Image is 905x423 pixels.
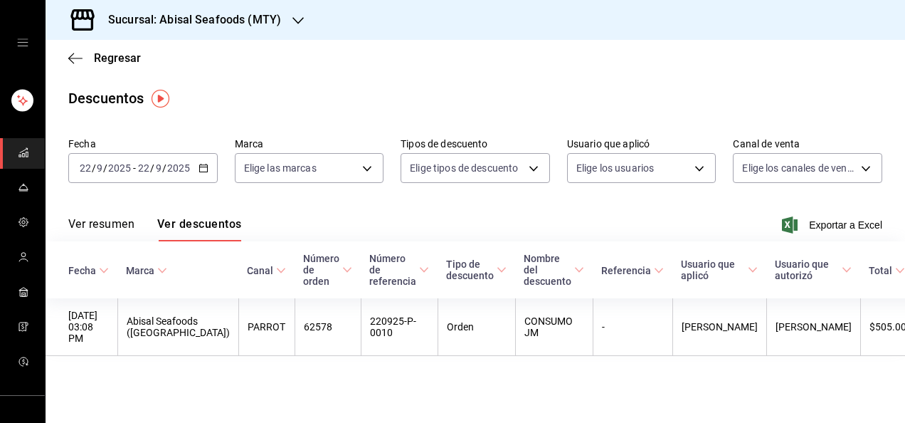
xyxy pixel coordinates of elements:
th: Orden [438,298,515,356]
label: Marca [235,139,384,149]
span: Total [869,265,905,276]
div: Descuentos [68,88,144,109]
span: Usuario que aplicó [681,258,758,281]
div: navigation tabs [68,217,241,241]
span: Elige los usuarios [576,161,654,175]
th: [PERSON_NAME] [672,298,766,356]
th: PARROT [238,298,295,356]
span: Número de referencia [369,253,429,287]
th: 220925-P-0010 [361,298,438,356]
th: - [593,298,672,356]
label: Usuario que aplicó [567,139,716,149]
h3: Sucursal: Abisal Seafoods (MTY) [97,11,281,28]
th: [PERSON_NAME] [766,298,860,356]
span: Tipo de descuento [446,258,507,281]
span: / [162,162,166,174]
span: Elige tipos de descuento [410,161,518,175]
span: Regresar [94,51,141,65]
button: Regresar [68,51,141,65]
span: Referencia [601,265,664,276]
label: Canal de venta [733,139,882,149]
span: / [150,162,154,174]
img: Tooltip marker [152,90,169,108]
button: Ver descuentos [157,217,241,241]
span: Usuario que autorizó [775,258,852,281]
label: Tipos de descuento [401,139,550,149]
label: Fecha [68,139,218,149]
span: Canal [247,265,286,276]
span: Elige los canales de venta [742,161,856,175]
span: Elige las marcas [244,161,317,175]
button: Exportar a Excel [785,216,882,234]
th: Abisal Seafoods ([GEOGRAPHIC_DATA]) [117,298,238,356]
input: ---- [166,162,191,174]
span: Fecha [68,265,109,276]
span: / [103,162,107,174]
input: -- [96,162,103,174]
button: open drawer [17,37,28,48]
th: CONSUMO JM [515,298,593,356]
input: -- [155,162,162,174]
span: Nombre del descuento [524,253,584,287]
span: Marca [126,265,167,276]
input: -- [137,162,150,174]
input: ---- [107,162,132,174]
input: -- [79,162,92,174]
th: 62578 [295,298,361,356]
span: Número de orden [303,253,352,287]
button: Ver resumen [68,217,134,241]
span: / [92,162,96,174]
th: [DATE] 03:08 PM [46,298,117,356]
span: - [133,162,136,174]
